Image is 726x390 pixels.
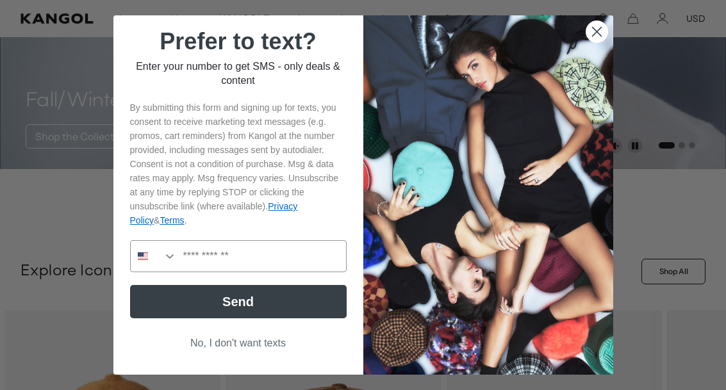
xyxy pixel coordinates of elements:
[586,20,608,43] button: Close dialog
[138,251,148,261] img: United States
[131,241,177,272] button: Search Countries
[363,15,613,375] img: 32d93059-7686-46ce-88e0-f8be1b64b1a2.jpeg
[160,215,184,225] a: Terms
[130,101,347,227] p: By submitting this form and signing up for texts, you consent to receive marketing text messages ...
[177,241,346,272] input: Phone Number
[160,28,316,54] span: Prefer to text?
[136,61,340,86] span: Enter your number to get SMS - only deals & content
[130,285,347,318] button: Send
[130,331,347,355] button: No, I don't want texts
